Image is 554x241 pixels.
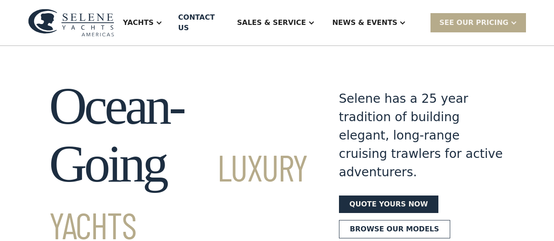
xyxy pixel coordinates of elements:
[123,17,154,28] div: Yachts
[324,5,415,40] div: News & EVENTS
[178,12,221,33] div: Contact US
[114,5,171,40] div: Yachts
[28,9,114,37] img: logo
[339,90,505,182] div: Selene has a 25 year tradition of building elegant, long-range cruising trawlers for active adven...
[339,220,450,238] a: Browse our models
[237,17,306,28] div: Sales & Service
[430,13,526,32] div: SEE Our Pricing
[339,196,438,213] a: Quote yours now
[439,17,508,28] div: SEE Our Pricing
[332,17,398,28] div: News & EVENTS
[228,5,323,40] div: Sales & Service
